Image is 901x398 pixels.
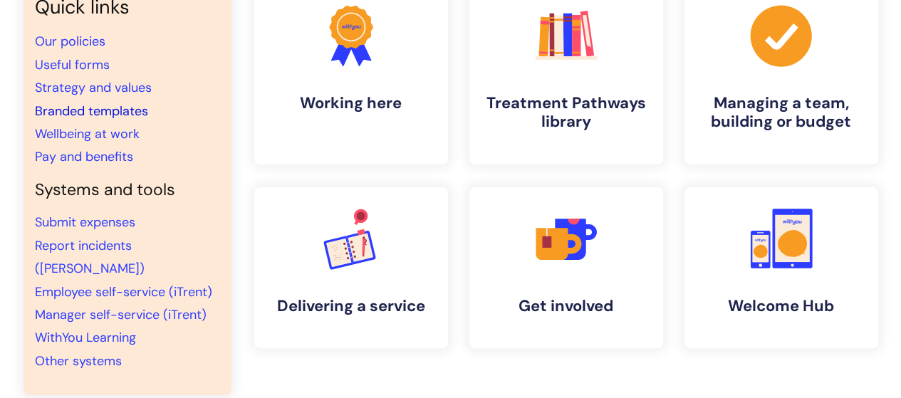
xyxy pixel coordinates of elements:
[481,297,652,315] h4: Get involved
[35,306,207,323] a: Manager self-service (iTrent)
[35,214,135,231] a: Submit expenses
[469,187,663,348] a: Get involved
[696,297,867,315] h4: Welcome Hub
[35,56,110,73] a: Useful forms
[266,297,437,315] h4: Delivering a service
[35,103,148,120] a: Branded templates
[35,125,140,142] a: Wellbeing at work
[35,237,145,277] a: Report incidents ([PERSON_NAME])
[684,187,878,348] a: Welcome Hub
[266,94,437,112] h4: Working here
[254,187,448,348] a: Delivering a service
[35,148,133,165] a: Pay and benefits
[35,79,152,96] a: Strategy and values
[35,33,105,50] a: Our policies
[35,283,212,300] a: Employee self-service (iTrent)
[481,94,652,132] h4: Treatment Pathways library
[35,180,220,200] h4: Systems and tools
[35,329,136,346] a: WithYou Learning
[696,94,867,132] h4: Managing a team, building or budget
[35,352,122,370] a: Other systems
